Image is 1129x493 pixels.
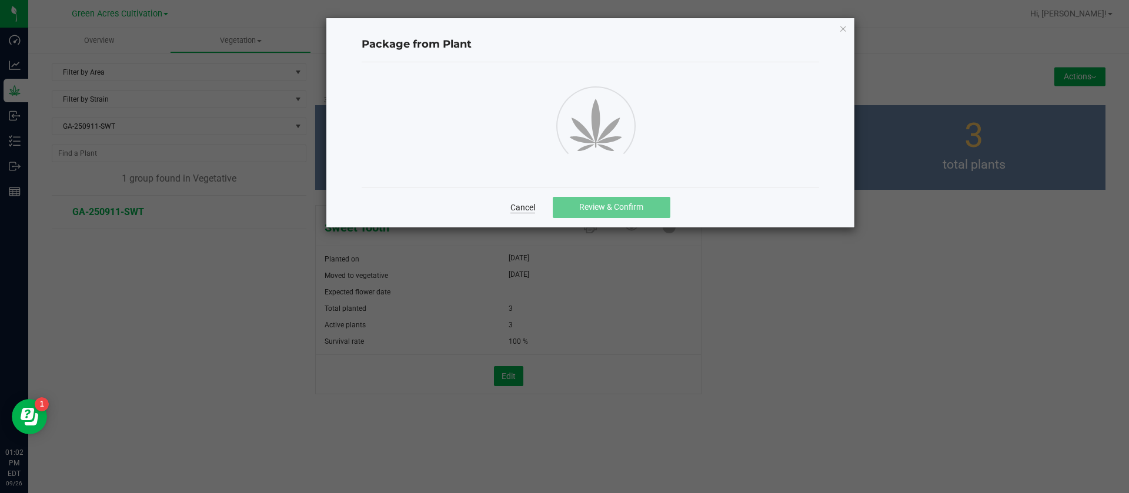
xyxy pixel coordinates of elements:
[579,202,643,212] span: Review & Confirm
[510,202,535,213] a: Cancel
[553,197,670,218] button: Review & Confirm
[362,37,819,52] h4: Package from Plant
[12,399,47,434] iframe: Resource center
[35,397,49,411] iframe: Resource center unread badge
